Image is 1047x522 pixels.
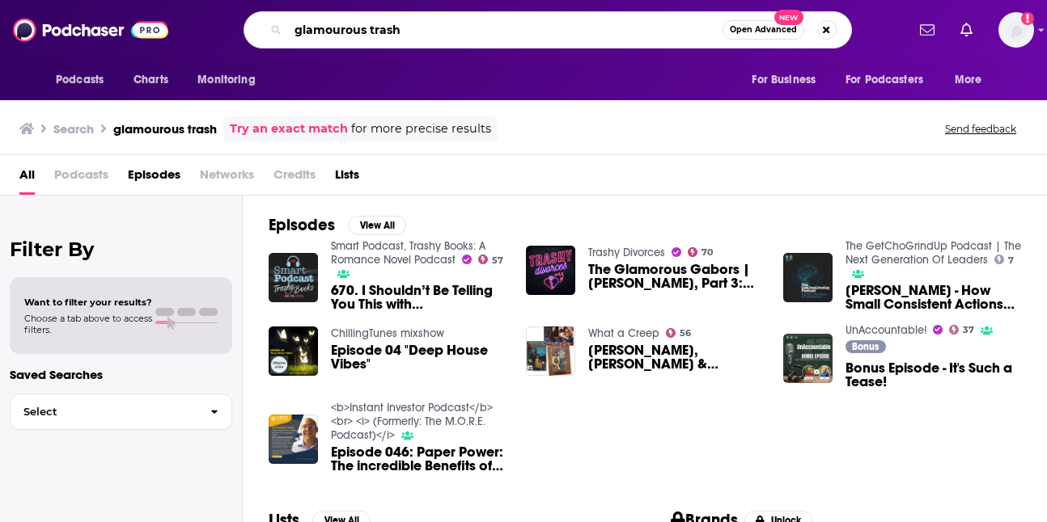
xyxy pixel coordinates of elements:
h2: Filter By [10,238,232,261]
span: Logged in as heidi.egloff [998,12,1034,48]
img: Podchaser - Follow, Share and Rate Podcasts [13,15,168,45]
img: Episode 046: Paper Power: The incredible Benefits of Investing in Notes – with Aaron Halderman [269,415,318,464]
a: The Glamorous Gabors | Zsa Zsa Gabor, Part 3: More Lovers, More Husbands! [588,263,764,290]
button: open menu [740,65,836,95]
a: Charts [123,65,178,95]
svg: Add a profile image [1021,12,1034,25]
a: Smart Podcast, Trashy Books: A Romance Novel Podcast [331,239,485,267]
a: 70 [688,247,714,257]
input: Search podcasts, credits, & more... [288,17,723,43]
a: Trashy Divorces [588,246,665,259]
img: The Glamorous Gabors | Zsa Zsa Gabor, Part 3: More Lovers, More Husbands! [526,246,575,295]
a: 56 [666,328,692,338]
a: Episode 04 "Deep House Vibes" [331,343,507,371]
span: Want to filter your results? [24,297,152,308]
span: Bonus [852,342,879,352]
span: Episode 046: Paper Power: The incredible Benefits of Investing in Notes – with [PERSON_NAME] [331,445,507,473]
span: Charts [134,69,168,91]
img: User Profile [998,12,1034,48]
button: Send feedback [940,122,1021,136]
a: All [19,162,35,195]
a: 670. I Shouldn’t Be Telling You This with Chelsea Devantez of Glamourous Trash [331,284,507,311]
a: Show notifications dropdown [913,16,941,44]
button: open menu [186,65,276,95]
button: open menu [943,65,1002,95]
a: Lists [335,162,359,195]
div: Search podcasts, credits, & more... [244,11,852,48]
span: 37 [963,326,974,334]
span: New [774,10,803,25]
span: 57 [492,257,503,264]
span: [PERSON_NAME] - How Small Consistent Actions Lead To Massive Global Changes E 104 [846,284,1021,311]
span: for more precise results [351,120,491,138]
a: UnAccountable! [846,323,926,337]
h2: Episodes [269,215,335,235]
span: For Podcasters [846,69,923,91]
a: 57 [478,255,504,264]
a: J.D. Salinger, Joyce Maynard & Messy Memoirs Plus, NON-Creep Toni Morrison [588,343,764,371]
span: Select [11,406,197,417]
a: What a Creep [588,326,659,340]
button: open menu [45,65,125,95]
a: Try an exact match [230,120,348,138]
img: J.D. Salinger, Joyce Maynard & Messy Memoirs Plus, NON-Creep Toni Morrison [526,326,575,376]
span: 56 [680,330,691,337]
button: Open AdvancedNew [723,20,804,40]
img: Bonus Episode - It's Such a Tease! [783,334,833,383]
img: Episode 04 "Deep House Vibes" [269,326,318,376]
span: Open Advanced [730,26,797,34]
span: For Business [752,69,816,91]
a: <b>Instant Investor Podcast</b><br> <i> (Formerly: The M.O.R.E. Podcast)</i> [331,401,493,442]
img: Sam Demma - How Small Consistent Actions Lead To Massive Global Changes E 104 [783,253,833,302]
span: 70 [702,249,713,256]
span: 670. I Shouldn’t Be Telling You This with [PERSON_NAME] of Glamourous Trash [331,284,507,311]
span: Podcasts [54,162,108,195]
a: Sam Demma - How Small Consistent Actions Lead To Massive Global Changes E 104 [846,284,1021,311]
a: Bonus Episode - It's Such a Tease! [846,361,1021,389]
a: Episodes [128,162,180,195]
span: Networks [200,162,254,195]
a: Show notifications dropdown [954,16,979,44]
p: Saved Searches [10,367,232,382]
a: 37 [949,325,975,335]
h3: Search [53,121,94,137]
span: Choose a tab above to access filters. [24,313,152,335]
a: EpisodesView All [269,215,406,235]
span: More [955,69,982,91]
span: Credits [273,162,316,195]
span: Podcasts [56,69,104,91]
img: 670. I Shouldn’t Be Telling You This with Chelsea Devantez of Glamourous Trash [269,253,318,302]
a: 7 [994,255,1015,264]
button: Select [10,394,232,430]
a: Episode 046: Paper Power: The incredible Benefits of Investing in Notes – with Aaron Halderman [331,445,507,473]
span: The Glamorous Gabors | [PERSON_NAME], Part 3: More Lovers, More Husbands! [588,263,764,290]
h3: glamourous trash [113,121,217,137]
button: View All [348,216,406,235]
button: open menu [835,65,947,95]
span: Monitoring [197,69,255,91]
a: The GetChoGrindUp Podcast | The Next Generation Of Leaders [846,239,1021,267]
span: 7 [1008,257,1014,264]
button: Show profile menu [998,12,1034,48]
a: ChillingTunes mixshow [331,326,444,340]
span: [PERSON_NAME], [PERSON_NAME] & [PERSON_NAME] Memoirs Plus, NON-Creep [PERSON_NAME] [588,343,764,371]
